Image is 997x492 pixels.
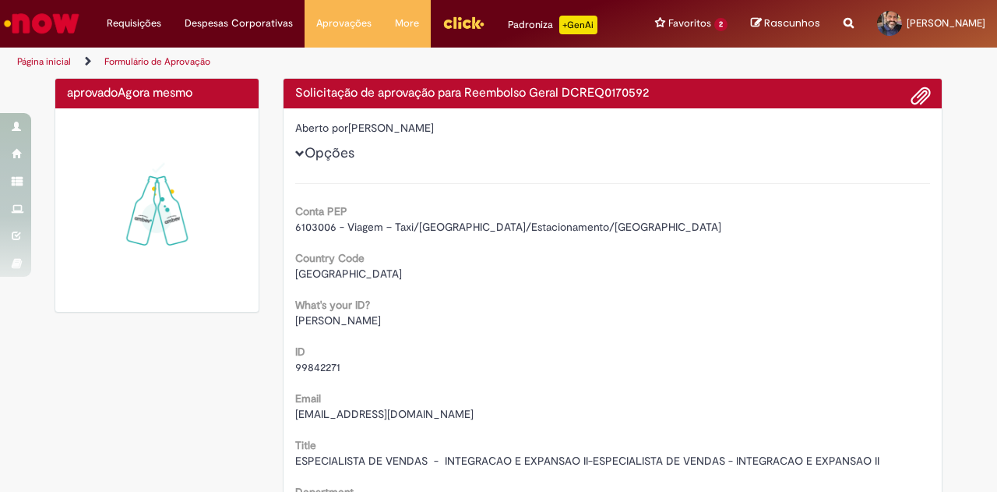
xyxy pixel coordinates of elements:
span: ESPECIALISTA DE VENDAS - INTEGRACAO E EXPANSAO II-ESPECIALISTA DE VENDAS - INTEGRACAO E EXPANSAO II [295,454,879,468]
p: +GenAi [559,16,597,34]
label: Aberto por [295,120,348,136]
b: Title [295,438,316,452]
span: [PERSON_NAME] [907,16,985,30]
span: More [395,16,419,31]
span: Despesas Corporativas [185,16,293,31]
img: click_logo_yellow_360x200.png [442,11,484,34]
span: Requisições [107,16,161,31]
b: What's your ID? [295,298,370,312]
span: Agora mesmo [118,85,192,101]
span: [GEOGRAPHIC_DATA] [295,267,402,281]
span: 6103006 - Viagem – Taxi/[GEOGRAPHIC_DATA]/Estacionamento/[GEOGRAPHIC_DATA] [295,220,721,234]
a: Formulário de Aprovação [104,55,210,68]
span: 99842271 [295,360,340,374]
a: Rascunhos [751,16,820,31]
div: Padroniza [508,16,597,34]
ul: Trilhas de página [12,48,653,76]
b: ID [295,345,305,359]
span: [PERSON_NAME] [295,313,381,327]
span: Favoritos [668,16,711,31]
a: Página inicial [17,55,71,68]
b: Country Code [295,251,365,265]
h4: aprovado [67,87,247,101]
h4: Solicitação de aprovação para Reembolso Geral DCREQ0170592 [295,87,931,101]
time: 29/09/2025 10:21:58 [118,85,192,101]
div: [PERSON_NAME] [295,120,931,140]
img: ServiceNow [2,8,82,39]
span: [EMAIL_ADDRESS][DOMAIN_NAME] [295,407,474,421]
span: Aprovações [316,16,372,31]
b: Email [295,391,321,405]
b: Conta PEP [295,204,347,218]
img: sucesso_1.gif [67,120,247,300]
span: 2 [714,18,727,31]
span: Rascunhos [764,16,820,30]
